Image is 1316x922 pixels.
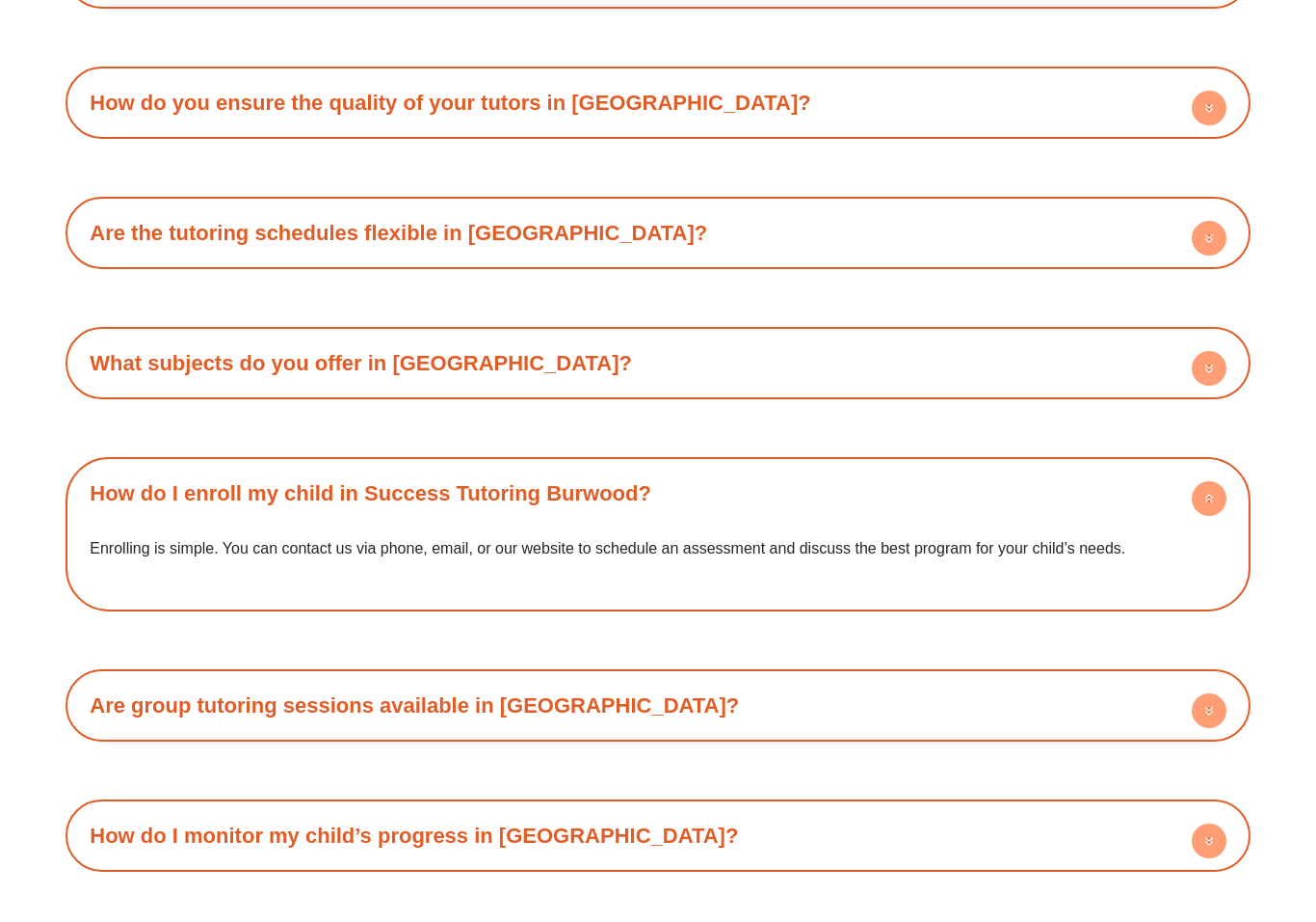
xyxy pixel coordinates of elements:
[90,221,707,245] a: Are the tutoring schedules flexible in [GEOGRAPHIC_DATA]?
[90,693,739,718] a: Are group tutoring sessions available in [GEOGRAPHIC_DATA]?
[75,809,1240,862] div: How do I monitor my child’s progress in [GEOGRAPHIC_DATA]?
[90,351,632,375] a: What subjects do you offer in [GEOGRAPHIC_DATA]?
[75,467,1240,520] div: How do I enroll my child in Success Tutoring Burwood?
[75,206,1240,259] div: Are the tutoring schedules flexible in [GEOGRAPHIC_DATA]?
[90,534,1225,563] p: Enrolling is simple. You can contact us via phone, email, or our website to schedule an assessmen...
[75,337,1240,390] div: What subjects do you offer in [GEOGRAPHIC_DATA]?
[75,76,1240,129] div: How do you ensure the quality of your tutors in [GEOGRAPHIC_DATA]?
[90,824,738,848] a: How do I monitor my child’s progress in [GEOGRAPHIC_DATA]?
[75,520,1240,602] div: How do I enroll my child in Success Tutoring Burwood?
[90,91,810,115] a: How do you ensure the quality of your tutors in [GEOGRAPHIC_DATA]?
[986,704,1316,922] iframe: Chat Widget
[90,481,651,505] a: How do I enroll my child in Success Tutoring Burwood?
[75,679,1240,732] div: Are group tutoring sessions available in [GEOGRAPHIC_DATA]?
